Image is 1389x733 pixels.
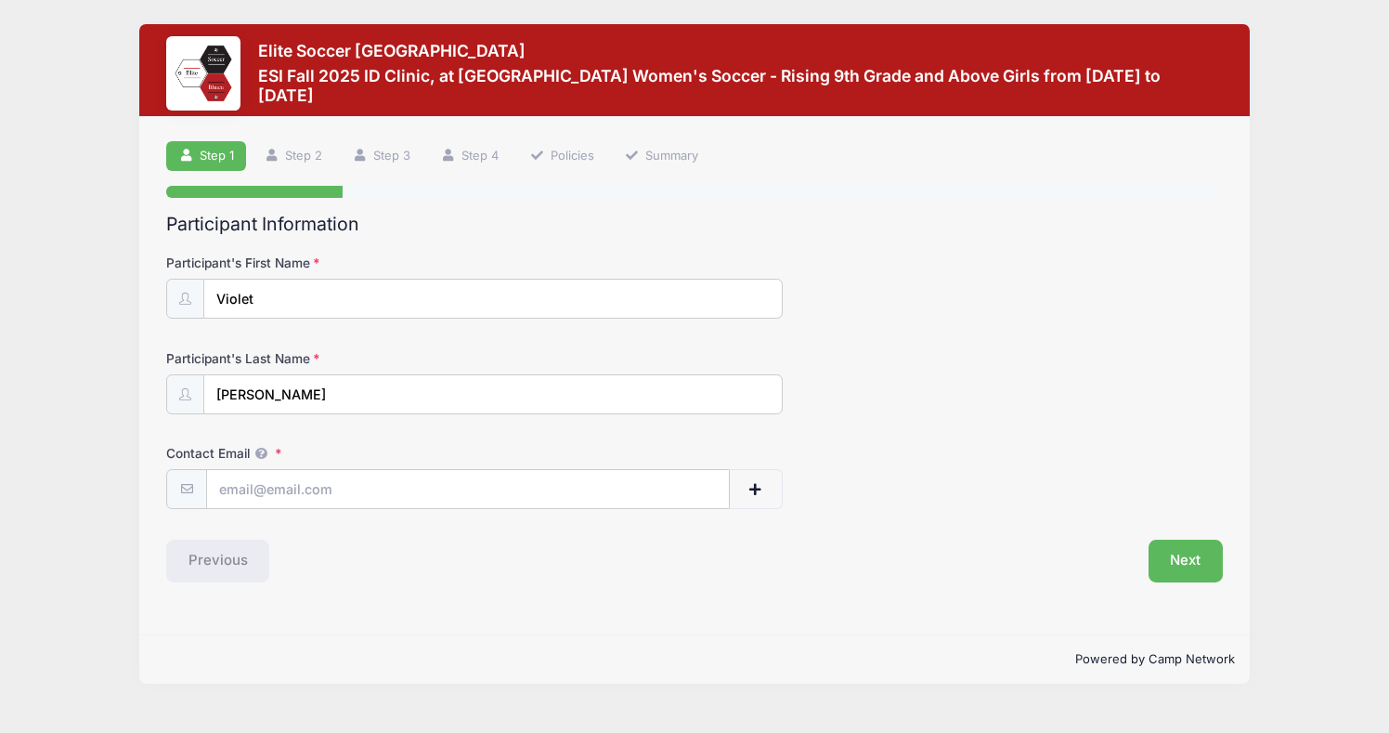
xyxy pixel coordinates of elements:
a: Policies [517,141,606,172]
a: Step 2 [252,141,334,172]
h3: ESI Fall 2025 ID Clinic, at [GEOGRAPHIC_DATA] Women's Soccer - Rising 9th Grade and Above Girls f... [258,66,1204,105]
input: email@email.com [206,469,730,509]
h3: Elite Soccer [GEOGRAPHIC_DATA] [258,41,1204,60]
input: Participant's Last Name [203,374,783,414]
label: Participant's Last Name [166,349,518,368]
label: Contact Email [166,444,518,463]
label: Participant's First Name [166,254,518,272]
input: Participant's First Name [203,279,783,319]
a: Step 4 [429,141,512,172]
a: Summary [612,141,710,172]
a: Step 1 [166,141,246,172]
h2: Participant Information [166,214,1223,235]
p: Powered by Camp Network [154,650,1235,669]
button: Next [1149,540,1224,582]
a: Step 3 [340,141,422,172]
